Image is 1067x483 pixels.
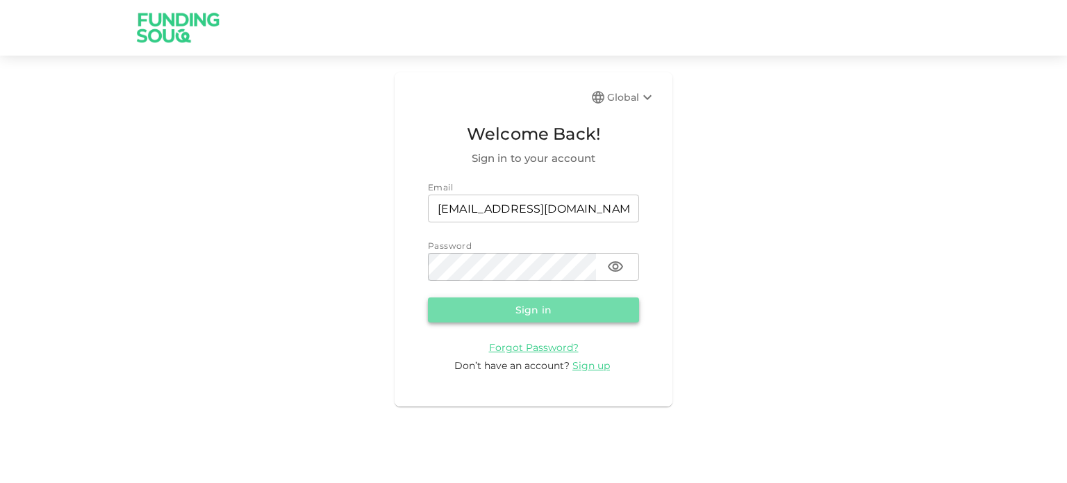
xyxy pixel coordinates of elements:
span: Sign up [572,359,610,372]
span: Password [428,240,472,251]
span: Don’t have an account? [454,359,570,372]
span: Sign in to your account [428,150,639,167]
span: Forgot Password? [489,341,579,354]
button: Sign in [428,297,639,322]
input: email [428,195,639,222]
div: Global [607,89,656,106]
span: Welcome Back! [428,121,639,147]
span: Email [428,182,453,193]
a: Forgot Password? [489,341,579,354]
input: password [428,253,596,281]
